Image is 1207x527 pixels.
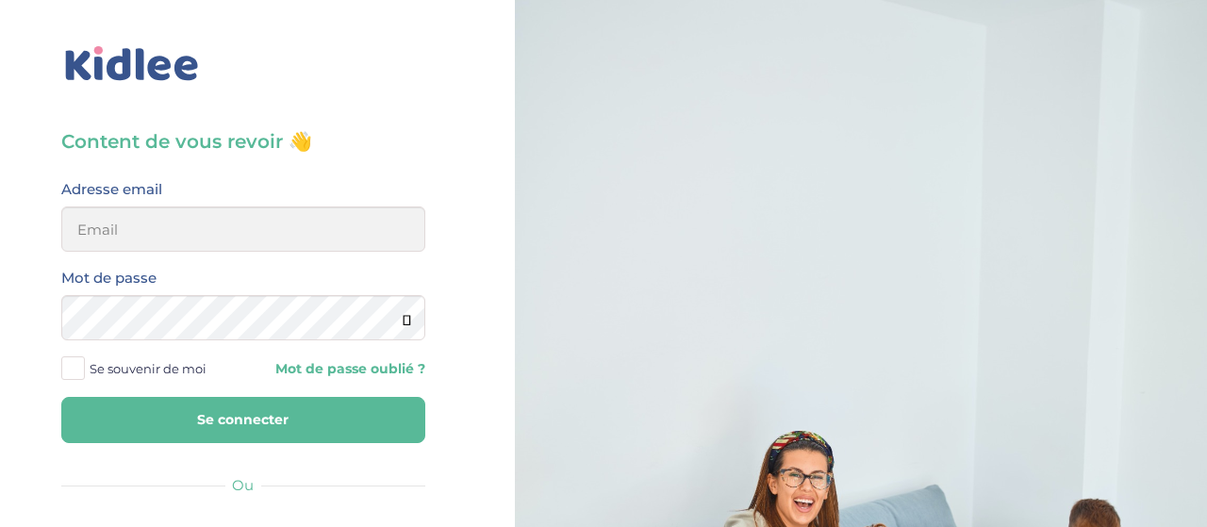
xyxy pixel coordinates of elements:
[257,360,425,378] a: Mot de passe oublié ?
[61,128,425,155] h3: Content de vous revoir 👋
[61,42,203,86] img: logo_kidlee_bleu
[90,356,207,381] span: Se souvenir de moi
[61,177,162,202] label: Adresse email
[61,397,425,443] button: Se connecter
[61,266,157,290] label: Mot de passe
[61,206,425,252] input: Email
[232,476,254,494] span: Ou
